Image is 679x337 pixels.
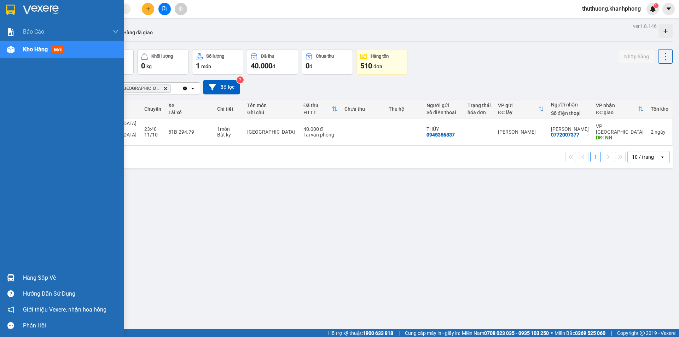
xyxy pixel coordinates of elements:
div: Hàng sắp về [23,273,118,283]
img: icon-new-feature [650,6,656,12]
th: Toggle SortBy [494,100,547,118]
div: ver 1.8.146 [633,22,657,30]
div: Thu hộ [389,106,419,112]
span: Hỗ trợ kỹ thuật: [328,329,393,337]
svg: open [660,154,665,160]
div: Tồn kho [651,106,668,112]
div: Trạng thái [468,103,491,108]
button: 1 [590,152,601,162]
svg: Delete [163,86,168,91]
div: 11/10 [144,132,161,138]
div: Chưa thu [316,54,334,59]
span: Báo cáo [23,27,44,36]
svg: Clear all [182,86,188,91]
div: 51B-294.79 [168,129,210,135]
input: Selected VP Ninh Hòa. [172,85,173,92]
span: 0 [306,62,309,70]
span: 510 [360,62,372,70]
span: mới [51,46,64,54]
div: Hàng tồn [371,54,389,59]
span: plus [146,6,151,11]
span: VP Ninh Hòa, close by backspace [112,84,171,93]
div: ANH MINH [551,126,589,132]
button: Số lượng1món [192,49,243,75]
button: file-add [158,3,171,15]
button: plus [142,3,154,15]
div: ĐC lấy [498,110,538,115]
button: Chưa thu0đ [302,49,353,75]
div: 10 / trang [632,153,654,161]
img: warehouse-icon [7,274,14,281]
strong: 0708 023 035 - 0935 103 250 [484,330,549,336]
div: Hướng dẫn sử dụng [23,289,118,299]
div: 1 món [217,126,240,132]
span: copyright [640,331,645,336]
div: Số điện thoại [426,110,460,115]
span: caret-down [666,6,672,12]
span: ⚪️ [551,332,553,335]
button: caret-down [662,3,675,15]
button: aim [175,3,187,15]
div: Tài xế [168,110,210,115]
div: Chưa thu [344,106,382,112]
div: 23:40 [144,126,161,132]
span: file-add [162,6,167,11]
div: DĐ: NH [596,135,644,140]
span: kg [146,64,152,69]
img: solution-icon [7,28,14,36]
span: Miền Nam [462,329,549,337]
button: Khối lượng0kg [137,49,188,75]
th: Toggle SortBy [592,100,647,118]
div: hóa đơn [468,110,491,115]
div: Chi tiết [217,106,240,112]
span: 1 [196,62,200,70]
span: notification [7,306,14,313]
span: aim [178,6,183,11]
div: Tên món [247,103,296,108]
div: Người gửi [426,103,460,108]
div: Số điện thoại [551,110,589,116]
span: đ [309,64,312,69]
div: Chuyến [144,106,161,112]
span: down [113,29,118,35]
span: đ [272,64,275,69]
div: Đã thu [303,103,332,108]
div: VP [GEOGRAPHIC_DATA] [596,123,644,135]
div: Tại văn phòng [303,132,337,138]
div: Khối lượng [151,54,173,59]
strong: 1900 633 818 [363,330,393,336]
img: warehouse-icon [7,46,14,53]
span: đơn [373,64,382,69]
span: 40.000 [251,62,272,70]
span: Kho hàng [23,46,48,53]
img: logo-vxr [6,5,15,15]
th: Toggle SortBy [300,100,341,118]
span: VP Ninh Hòa [115,86,161,91]
div: [PERSON_NAME] [498,129,544,135]
div: Người nhận [551,102,589,108]
button: Bộ lọc [203,80,240,94]
button: Hàng đã giao [117,24,158,41]
div: THÚY [426,126,460,132]
div: 40.000 đ [303,126,337,132]
div: Đã thu [261,54,274,59]
div: Phản hồi [23,320,118,331]
div: Xe [168,103,210,108]
div: Ghi chú [247,110,296,115]
span: 0 [141,62,145,70]
span: Miền Bắc [555,329,605,337]
sup: 3 [237,76,244,83]
span: món [201,64,211,69]
div: 0945356837 [426,132,455,138]
div: Bất kỳ [217,132,240,138]
div: VP nhận [596,103,638,108]
span: message [7,322,14,329]
button: Đã thu40.000đ [247,49,298,75]
span: ngày [655,129,666,135]
div: Tạo kho hàng mới [658,24,673,38]
span: Cung cấp máy in - giấy in: [405,329,460,337]
sup: 1 [654,3,658,8]
span: Giới thiệu Vexere, nhận hoa hồng [23,305,106,314]
div: HTTT [303,110,332,115]
div: Số lượng [206,54,224,59]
